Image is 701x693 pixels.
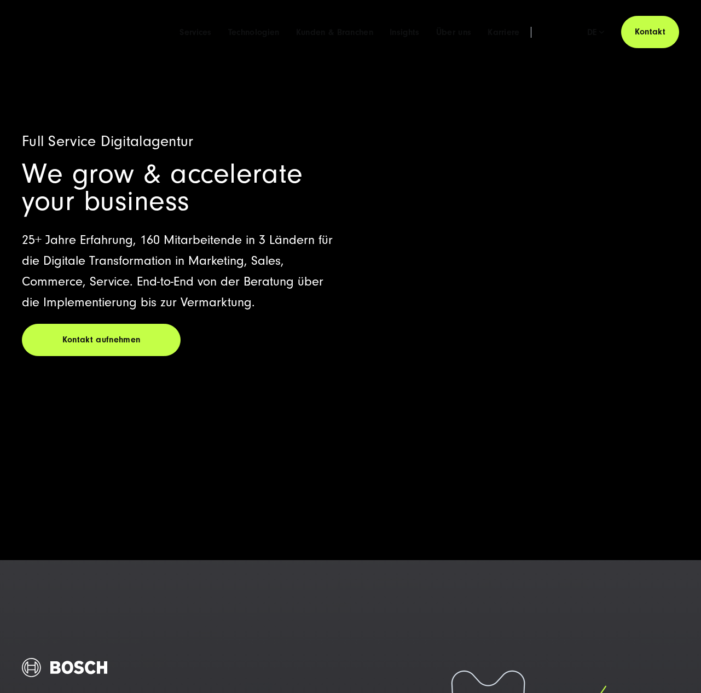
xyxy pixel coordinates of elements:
p: 25+ Jahre Erfahrung, 160 Mitarbeitende in 3 Ländern für die Digitale Transformation in Marketing,... [22,230,339,313]
a: Kunden & Branchen [296,27,373,38]
a: Technologien [228,27,280,38]
img: bosch-logo-white [22,658,107,677]
img: SUNZINET Full Service Digital Agentur [22,22,104,42]
a: Kontakt [621,16,679,48]
span: We grow & accelerate your business [22,158,303,217]
a: Insights [390,27,420,38]
a: Kontakt aufnehmen [22,324,181,356]
span: Full Service Digitalagentur [22,133,194,150]
a: Über uns [436,27,472,38]
a: Karriere [488,27,520,38]
div: de [587,27,605,38]
a: Services [179,27,212,38]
